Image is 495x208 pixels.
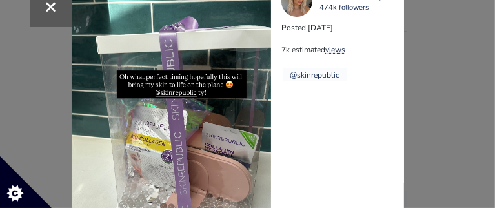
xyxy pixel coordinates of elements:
a: @skinrepublic [290,70,339,80]
a: views [325,45,345,55]
p: 7k estimated [281,44,403,56]
p: Posted [DATE] [281,22,403,34]
div: 474k followers [319,3,383,14]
